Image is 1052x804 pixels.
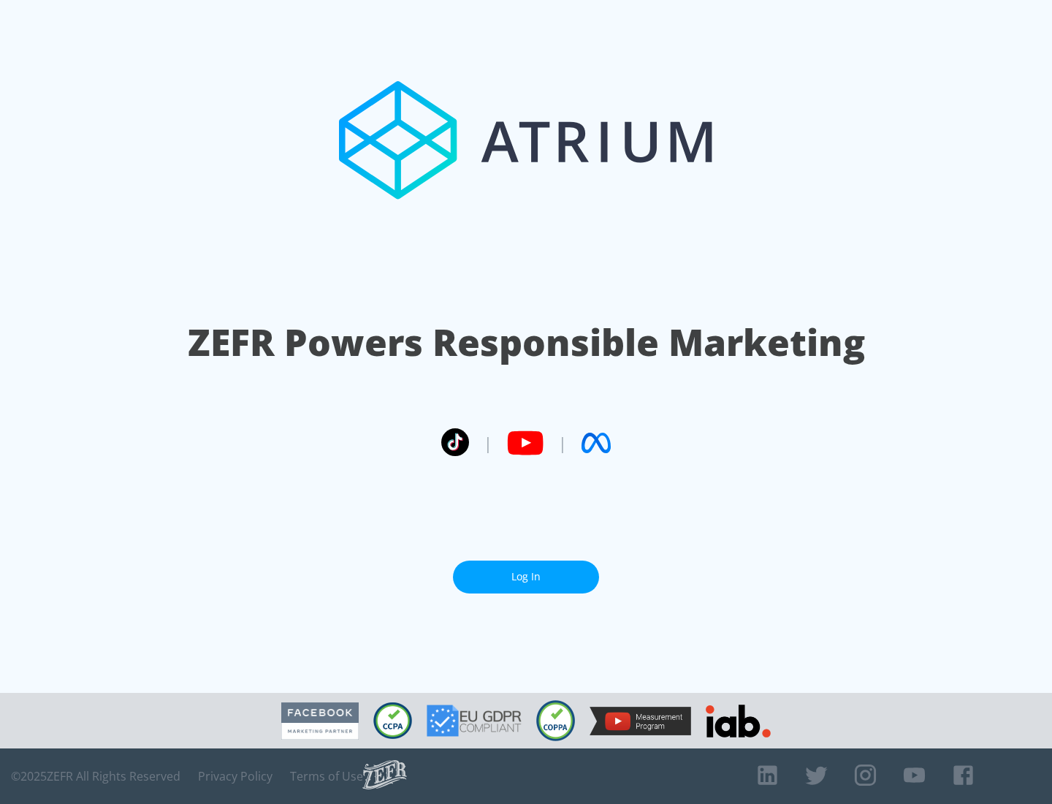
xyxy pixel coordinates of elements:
a: Log In [453,561,599,593]
a: Privacy Policy [198,769,272,784]
a: Terms of Use [290,769,363,784]
img: CCPA Compliant [373,702,412,739]
h1: ZEFR Powers Responsible Marketing [188,317,865,368]
img: GDPR Compliant [427,705,522,737]
img: COPPA Compliant [536,700,575,741]
span: | [558,432,567,454]
img: IAB [706,705,771,737]
span: © 2025 ZEFR All Rights Reserved [11,769,180,784]
span: | [484,432,492,454]
img: YouTube Measurement Program [590,707,691,735]
img: Facebook Marketing Partner [281,702,359,740]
